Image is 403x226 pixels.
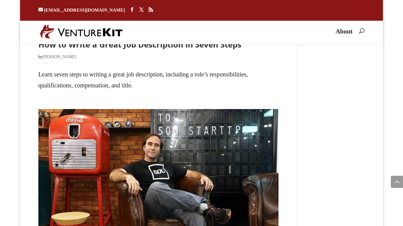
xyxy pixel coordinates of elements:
[43,55,76,59] a: [PERSON_NAME]
[38,51,279,67] p: by
[38,39,241,50] a: How to Write a Great Job Description in Seven Steps
[335,29,352,40] a: About
[38,69,279,91] p: Learn seven steps to writing a great job description, including a role’s responsibilities, qualif...
[40,24,123,38] img: VentureKit
[38,8,125,12] a: [EMAIL_ADDRESS][DOMAIN_NAME]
